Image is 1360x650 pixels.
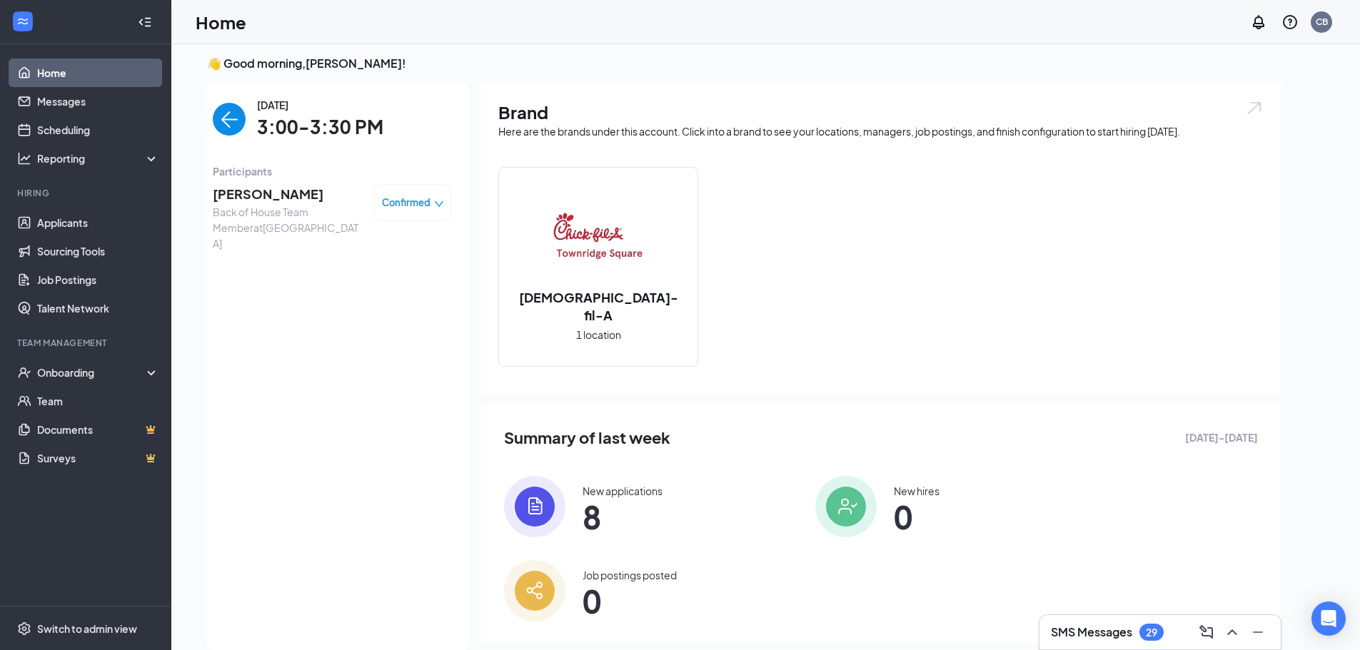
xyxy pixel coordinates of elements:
[213,184,363,204] span: [PERSON_NAME]
[37,444,159,472] a: SurveysCrown
[498,124,1264,138] div: Here are the brands under this account. Click into a brand to see your locations, managers, job p...
[553,191,644,283] img: Chick-fil-A
[583,484,663,498] div: New applications
[17,365,31,380] svg: UserCheck
[37,387,159,415] a: Team
[583,504,663,529] span: 8
[1195,621,1218,644] button: ComposeMessage
[257,97,383,113] span: [DATE]
[434,199,444,209] span: down
[1051,624,1132,640] h3: SMS Messages
[1311,601,1346,636] div: Open Intercom Messenger
[894,504,940,529] span: 0
[37,621,137,636] div: Switch to admin view
[499,288,697,324] h2: [DEMOGRAPHIC_DATA]-fil-A
[1246,621,1269,644] button: Minimize
[37,415,159,444] a: DocumentsCrown
[583,588,677,614] span: 0
[576,327,621,342] span: 1 location
[1198,624,1215,641] svg: ComposeMessage
[17,151,31,166] svg: Analysis
[37,59,159,87] a: Home
[498,100,1264,124] h1: Brand
[1316,16,1328,28] div: CB
[37,265,159,294] a: Job Postings
[1185,430,1258,445] span: [DATE] - [DATE]
[37,237,159,265] a: Sourcing Tools
[17,337,156,349] div: Team Management
[37,87,159,116] a: Messages
[1221,621,1244,644] button: ChevronUp
[583,568,677,582] div: Job postings posted
[37,294,159,323] a: Talent Network
[1224,624,1241,641] svg: ChevronUp
[213,103,246,136] button: back-button
[138,15,152,29] svg: Collapse
[17,621,31,636] svg: Settings
[213,204,363,251] span: Back of House Team Member at [GEOGRAPHIC_DATA]
[257,113,383,142] span: 3:00-3:30 PM
[504,560,565,621] img: icon
[815,476,877,537] img: icon
[37,365,147,380] div: Onboarding
[37,116,159,144] a: Scheduling
[16,14,30,29] svg: WorkstreamLogo
[504,476,565,537] img: icon
[504,425,670,450] span: Summary of last week
[196,10,246,34] h1: Home
[207,56,1281,71] h3: 👋 Good morning, [PERSON_NAME] !
[1281,14,1299,31] svg: QuestionInfo
[213,163,451,179] span: Participants
[37,208,159,237] a: Applicants
[17,187,156,199] div: Hiring
[1250,14,1267,31] svg: Notifications
[1249,624,1266,641] svg: Minimize
[1146,626,1157,639] div: 29
[37,151,160,166] div: Reporting
[382,195,430,210] span: Confirmed
[894,484,940,498] div: New hires
[1245,100,1264,116] img: open.6027fd2a22e1237b5b06.svg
